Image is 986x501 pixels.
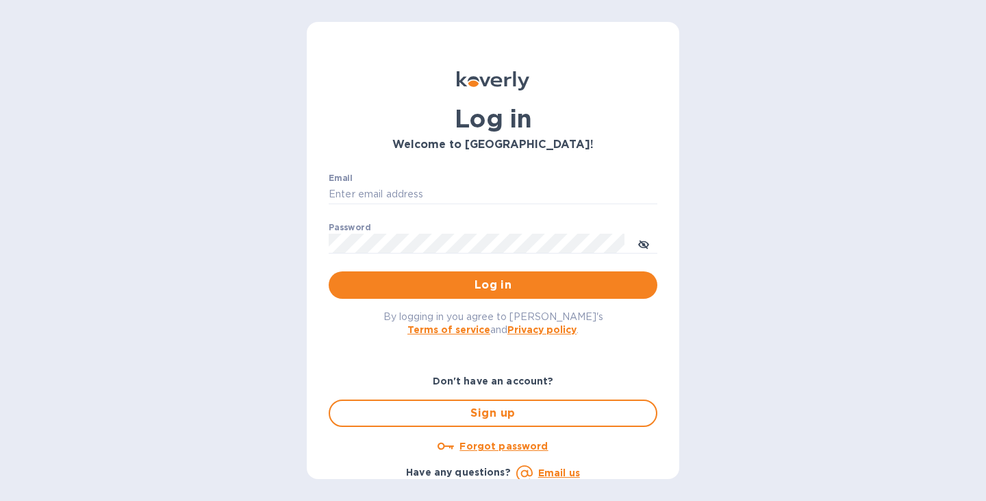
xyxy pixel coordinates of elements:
[329,223,370,232] label: Password
[341,405,645,421] span: Sign up
[406,467,511,478] b: Have any questions?
[329,400,657,427] button: Sign up
[459,441,548,452] u: Forgot password
[407,324,490,335] a: Terms of service
[329,184,657,205] input: Enter email address
[329,271,657,299] button: Log in
[329,104,657,133] h1: Log in
[507,324,577,335] a: Privacy policy
[340,277,646,293] span: Log in
[383,311,603,335] span: By logging in you agree to [PERSON_NAME]'s and .
[630,230,657,257] button: toggle password visibility
[538,467,580,478] a: Email us
[457,71,529,90] img: Koverly
[329,174,353,182] label: Email
[329,138,657,151] h3: Welcome to [GEOGRAPHIC_DATA]!
[433,376,554,387] b: Don't have an account?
